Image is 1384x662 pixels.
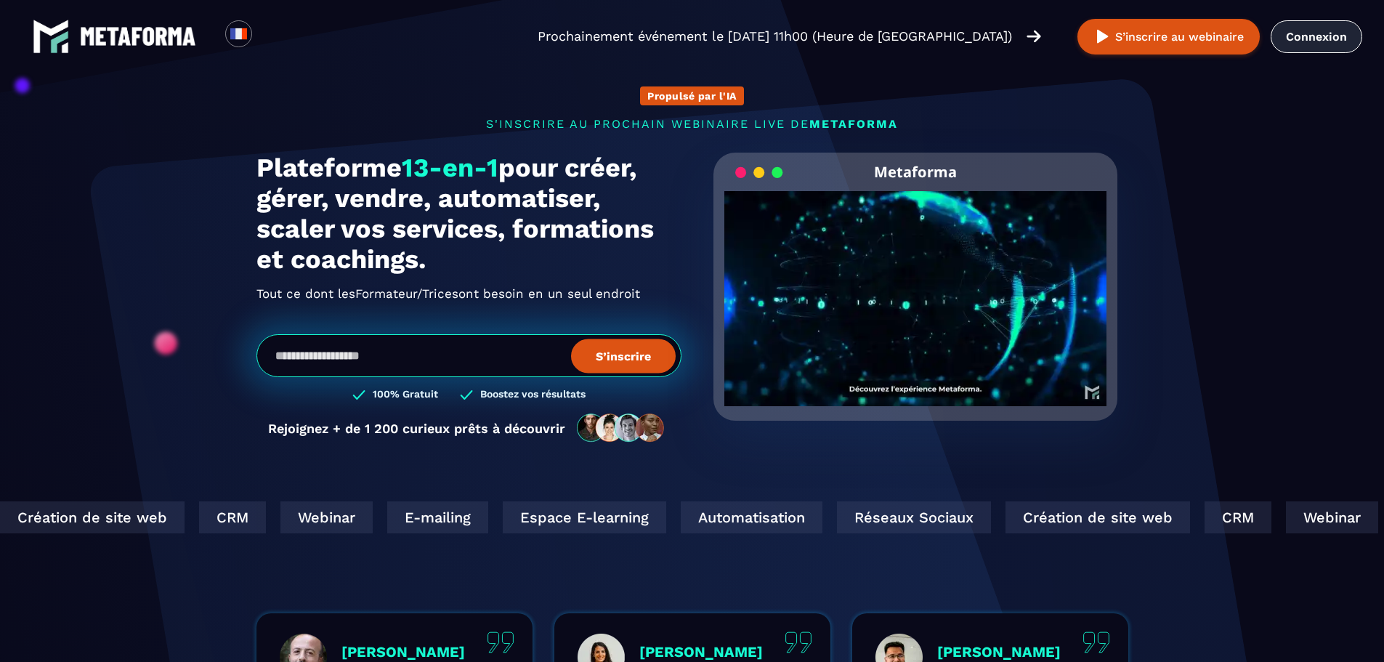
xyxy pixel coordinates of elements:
[256,117,1128,131] p: s'inscrire au prochain webinaire live de
[33,18,69,55] img: logo
[809,117,898,131] span: METAFORMA
[835,501,990,533] div: Réseaux Sociaux
[1077,19,1260,55] button: S’inscrire au webinaire
[1082,631,1110,653] img: quote
[460,388,473,402] img: checked
[1203,501,1270,533] div: CRM
[874,153,957,191] h2: Metaforma
[352,388,365,402] img: checked
[373,388,438,402] h3: 100% Gratuit
[785,631,812,653] img: quote
[230,25,248,43] img: fr
[480,388,586,402] h3: Boostez vos résultats
[1284,501,1377,533] div: Webinar
[571,339,676,373] button: S’inscrire
[279,501,371,533] div: Webinar
[256,282,681,305] h2: Tout ce dont les ont besoin en un seul endroit
[341,643,465,661] p: [PERSON_NAME]
[679,501,821,533] div: Automatisation
[1271,20,1362,53] a: Connexion
[80,27,196,46] img: logo
[572,413,670,443] img: community-people
[256,153,681,275] h1: Plateforme pour créer, gérer, vendre, automatiser, scaler vos services, formations et coachings.
[198,501,264,533] div: CRM
[355,282,458,305] span: Formateur/Trices
[639,643,763,661] p: [PERSON_NAME]
[1093,28,1112,46] img: play
[252,20,288,52] div: Search for option
[538,26,1012,47] p: Prochainement événement le [DATE] 11h00 (Heure de [GEOGRAPHIC_DATA])
[487,631,514,653] img: quote
[1027,28,1041,44] img: arrow-right
[264,28,275,45] input: Search for option
[386,501,487,533] div: E-mailing
[735,166,783,179] img: loading
[402,153,498,183] span: 13-en-1
[501,501,665,533] div: Espace E-learning
[1004,501,1189,533] div: Création de site web
[647,90,737,102] p: Propulsé par l'IA
[724,191,1107,382] video: Your browser does not support the video tag.
[268,421,565,436] p: Rejoignez + de 1 200 curieux prêts à découvrir
[937,643,1061,661] p: [PERSON_NAME]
